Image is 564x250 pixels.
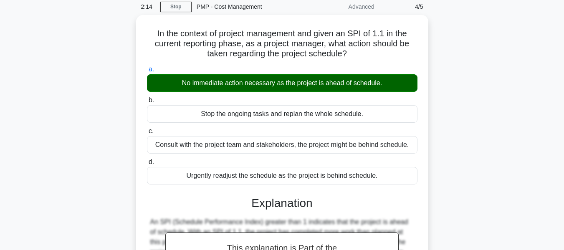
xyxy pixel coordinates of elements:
[147,136,417,154] div: Consult with the project team and stakeholders, the project might be behind schedule.
[160,2,192,12] a: Stop
[149,66,154,73] span: a.
[147,167,417,184] div: Urgently readjust the schedule as the project is behind schedule.
[146,28,418,59] h5: In the context of project management and given an SPI of 1.1 in the current reporting phase, as a...
[149,127,154,134] span: c.
[149,96,154,104] span: b.
[147,74,417,92] div: No immediate action necessary as the project is ahead of schedule.
[147,105,417,123] div: Stop the ongoing tasks and replan the whole schedule.
[149,158,154,165] span: d.
[152,196,412,210] h3: Explanation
